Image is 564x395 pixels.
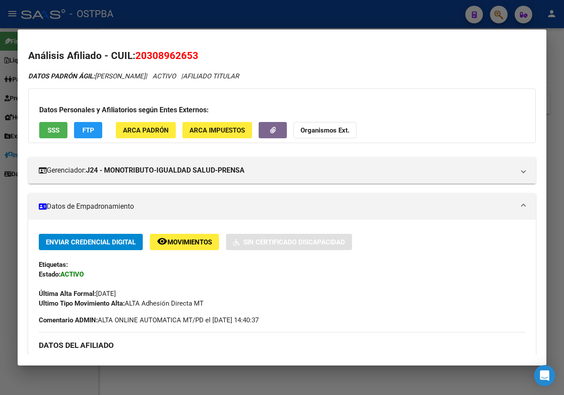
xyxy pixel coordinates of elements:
strong: Última Alta Formal: [39,290,96,298]
span: [DATE] [39,290,116,298]
span: Enviar Credencial Digital [46,238,136,246]
span: Movimientos [167,238,212,246]
button: ARCA Impuestos [182,122,252,138]
h3: DATOS DEL AFILIADO [39,340,525,350]
h2: Análisis Afiliado - CUIL: [28,48,536,63]
span: ALTA ONLINE AUTOMATICA MT/PD el [DATE] 14:40:37 [39,315,259,325]
mat-expansion-panel-header: Datos de Empadronamiento [28,193,536,220]
strong: DATOS PADRÓN ÁGIL: [28,72,95,80]
button: ARCA Padrón [116,122,176,138]
strong: ACTIVO [60,270,84,278]
span: SSS [48,126,59,134]
h3: Datos Personales y Afiliatorios según Entes Externos: [39,105,525,115]
mat-expansion-panel-header: Gerenciador:J24 - MONOTRIBUTO-IGUALDAD SALUD-PRENSA [28,157,536,184]
div: Open Intercom Messenger [534,365,555,386]
strong: Etiquetas: [39,261,68,269]
i: | ACTIVO | [28,72,239,80]
button: Enviar Credencial Digital [39,234,143,250]
span: FTP [82,126,94,134]
button: Movimientos [150,234,219,250]
strong: Comentario ADMIN: [39,316,98,324]
span: ALTA Adhesión Directa MT [39,299,204,307]
span: 20308962653 [135,50,198,61]
button: Sin Certificado Discapacidad [226,234,352,250]
strong: Ultimo Tipo Movimiento Alta: [39,299,125,307]
span: ARCA Impuestos [189,126,245,134]
span: [PERSON_NAME] [28,72,145,80]
strong: J24 - MONOTRIBUTO-IGUALDAD SALUD-PRENSA [86,165,245,176]
mat-panel-title: Datos de Empadronamiento [39,201,515,212]
span: Sin Certificado Discapacidad [243,238,345,246]
button: SSS [39,122,67,138]
mat-panel-title: Gerenciador: [39,165,515,176]
span: ARCA Padrón [123,126,169,134]
button: FTP [74,122,102,138]
strong: Estado: [39,270,60,278]
strong: Organismos Ext. [301,126,349,134]
button: Organismos Ext. [293,122,356,138]
mat-icon: remove_red_eye [157,236,167,247]
span: AFILIADO TITULAR [183,72,239,80]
